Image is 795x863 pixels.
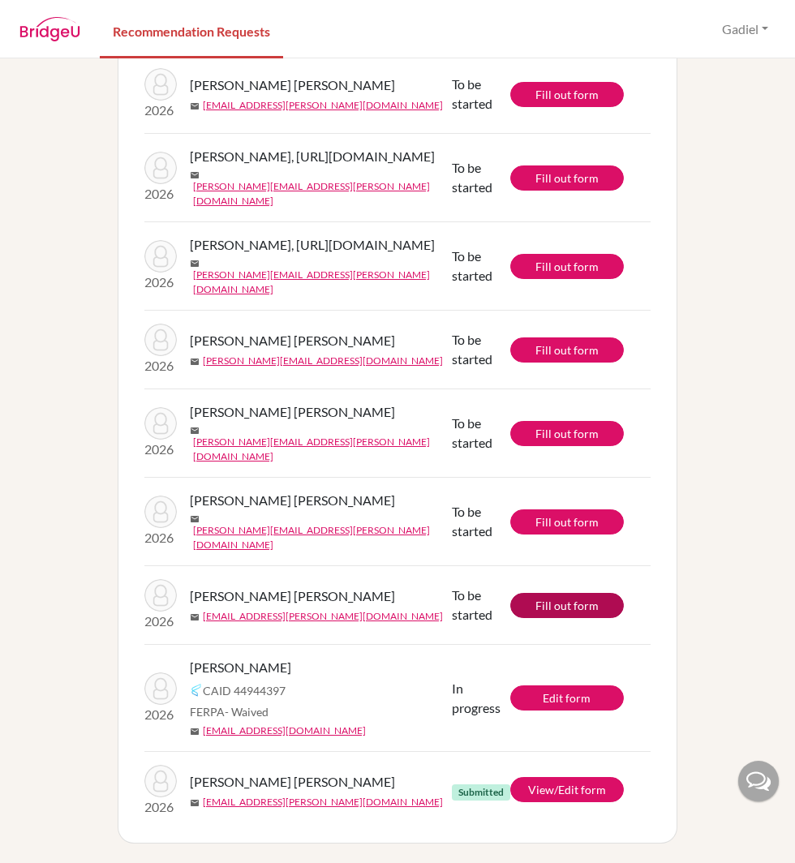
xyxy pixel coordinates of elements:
[510,254,624,279] a: Fill out form
[452,76,492,111] span: To be started
[203,723,366,738] a: [EMAIL_ADDRESS][DOMAIN_NAME]
[144,440,177,459] p: 2026
[452,332,492,367] span: To be started
[190,402,395,422] span: [PERSON_NAME] [PERSON_NAME]
[144,407,177,440] img: Melara Barriere, Guillermo
[510,509,624,535] a: Fill out form
[144,101,177,120] p: 2026
[190,170,200,180] span: mail
[144,579,177,612] img: Simán Safie, Nicole Marie
[144,68,177,101] img: Velásquez Piloña, Andres
[190,727,200,736] span: mail
[203,98,443,113] a: [EMAIL_ADDRESS][PERSON_NAME][DOMAIN_NAME]
[144,356,177,376] p: 2026
[452,504,492,539] span: To be started
[190,658,291,677] span: [PERSON_NAME]
[190,426,200,436] span: mail
[144,528,177,547] p: 2026
[510,421,624,446] a: Fill out form
[144,765,177,797] img: Simán Safie, Nicole Marie
[19,17,80,41] img: BridgeU logo
[190,612,200,622] span: mail
[510,82,624,107] a: Fill out form
[190,235,435,255] span: [PERSON_NAME], [URL][DOMAIN_NAME]
[144,496,177,528] img: Cabrero Barrientos, Alberto
[144,152,177,184] img: Cabrera Morales, https://easalvador.powerschool.com/admin/students/home.html?frn=001683
[715,14,776,45] button: Gadiel
[225,705,269,719] span: - Waived
[144,672,177,705] img: Serarols Suárez, Mariana
[203,795,443,809] a: [EMAIL_ADDRESS][PERSON_NAME][DOMAIN_NAME]
[190,703,269,720] span: FERPA
[203,354,443,368] a: [PERSON_NAME][EMAIL_ADDRESS][DOMAIN_NAME]
[193,268,464,297] a: [PERSON_NAME][EMAIL_ADDRESS][PERSON_NAME][DOMAIN_NAME]
[452,248,492,283] span: To be started
[452,160,492,195] span: To be started
[510,165,624,191] a: Fill out form
[144,273,177,292] p: 2026
[144,612,177,631] p: 2026
[190,147,435,166] span: [PERSON_NAME], [URL][DOMAIN_NAME]
[37,11,71,26] span: Help
[144,324,177,356] img: Angelucci Maestre, Alessandra
[190,798,200,808] span: mail
[193,523,464,552] a: [PERSON_NAME][EMAIL_ADDRESS][PERSON_NAME][DOMAIN_NAME]
[203,682,286,699] span: CAID 44944397
[190,331,395,350] span: [PERSON_NAME] [PERSON_NAME]
[190,491,395,510] span: [PERSON_NAME] [PERSON_NAME]
[510,685,624,711] a: Edit form
[510,337,624,363] a: Fill out form
[144,797,177,817] p: 2026
[193,435,464,464] a: [PERSON_NAME][EMAIL_ADDRESS][PERSON_NAME][DOMAIN_NAME]
[144,240,177,273] img: Cabrera, https://easalvador.powerschool.com/admin/students/home.html?frn=00111912
[193,179,464,208] a: [PERSON_NAME][EMAIL_ADDRESS][PERSON_NAME][DOMAIN_NAME]
[190,514,200,524] span: mail
[203,609,443,624] a: [EMAIL_ADDRESS][PERSON_NAME][DOMAIN_NAME]
[452,415,492,450] span: To be started
[452,784,510,801] span: Submitted
[190,259,200,268] span: mail
[190,75,395,95] span: [PERSON_NAME] [PERSON_NAME]
[100,2,283,58] a: Recommendation Requests
[190,684,203,697] img: Common App logo
[452,681,501,715] span: In progress
[190,772,395,792] span: [PERSON_NAME] [PERSON_NAME]
[190,357,200,367] span: mail
[144,705,177,724] p: 2026
[510,593,624,618] a: Fill out form
[190,101,200,111] span: mail
[190,586,395,606] span: [PERSON_NAME] [PERSON_NAME]
[452,587,492,622] span: To be started
[144,184,177,204] p: 2026
[510,777,624,802] a: View/Edit form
